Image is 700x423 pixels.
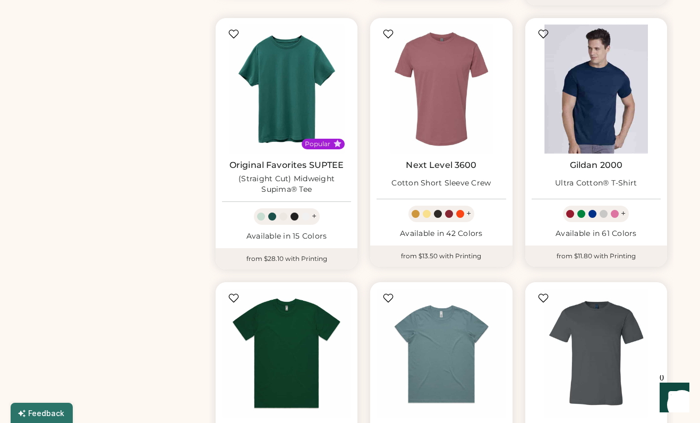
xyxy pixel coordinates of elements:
div: + [312,210,317,222]
img: Original Favorites SUPTEE (Straight Cut) Midweight Supima® Tee [222,24,351,154]
div: Ultra Cotton® T-Shirt [555,178,637,189]
div: Cotton Short Sleeve Crew [391,178,491,189]
iframe: Front Chat [650,375,695,421]
img: AS Colour 4051 (Contour Cut) Basic Tee [377,289,506,418]
div: from $28.10 with Printing [216,248,357,269]
a: Original Favorites SUPTEE [229,160,344,171]
div: Available in 61 Colors [532,229,661,239]
button: Popular Style [334,140,342,148]
img: AS Colour 5026 (Straight Cut) Classic Tee [222,289,351,418]
img: Next Level 3600 Cotton Short Sleeve Crew [377,24,506,154]
img: Gildan 2000 Ultra Cotton® T-Shirt [532,24,661,154]
div: Available in 42 Colors [377,229,506,239]
div: Popular [305,140,330,148]
div: from $11.80 with Printing [525,246,667,267]
div: (Straight Cut) Midweight Supima® Tee [222,174,351,195]
a: Gildan 2000 [570,160,623,171]
div: Available in 15 Colors [222,231,351,242]
img: BELLA + CANVAS 3001 (Straight Cut) Jersey Tee [532,289,661,418]
a: Next Level 3600 [406,160,476,171]
div: + [466,208,471,219]
div: from $13.50 with Printing [370,246,512,267]
div: + [621,208,626,219]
